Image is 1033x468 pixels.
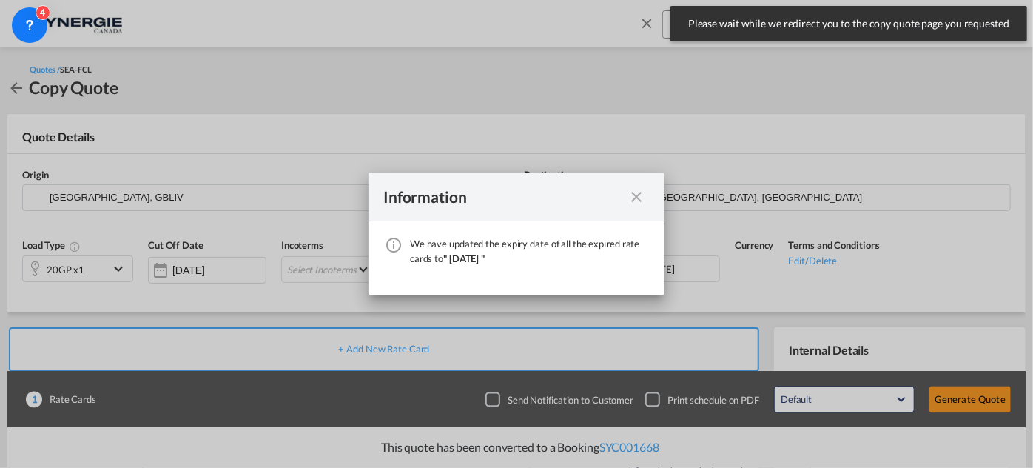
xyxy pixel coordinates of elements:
span: " [DATE] " [443,253,485,264]
md-icon: icon-information-outline [385,236,403,254]
div: We have updated the expiry date of all the expired rate cards to [410,236,650,266]
md-dialog: We have ... [369,173,664,295]
span: Please wait while we redirect you to the copy quote page you requested [684,16,1014,31]
md-icon: icon-close fg-AAA8AD cursor [627,188,645,206]
div: Information [383,187,623,206]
